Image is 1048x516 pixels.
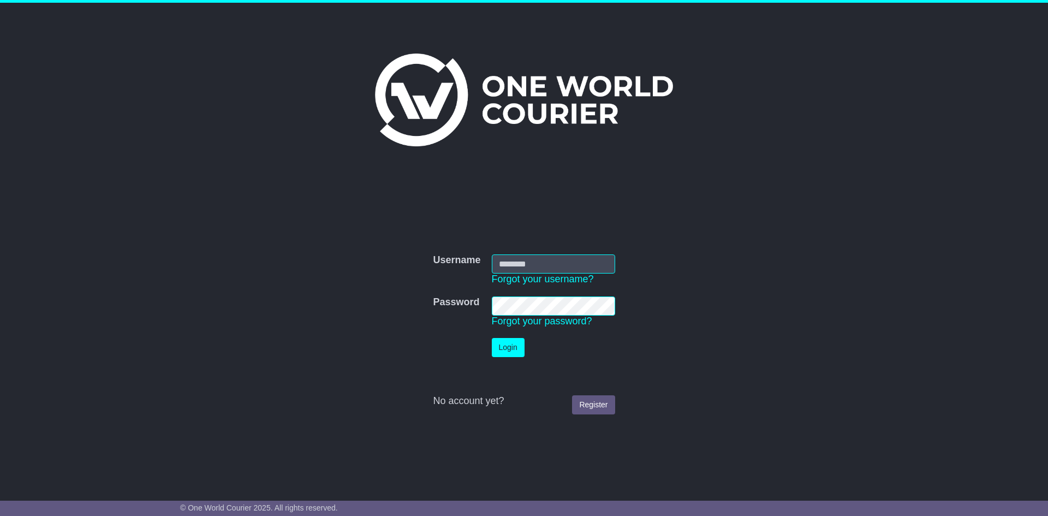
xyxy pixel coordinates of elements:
div: No account yet? [433,395,615,407]
a: Register [572,395,615,414]
button: Login [492,338,525,357]
a: Forgot your password? [492,316,592,327]
img: One World [375,54,673,146]
label: Password [433,296,479,309]
a: Forgot your username? [492,274,594,284]
span: © One World Courier 2025. All rights reserved. [180,503,338,512]
label: Username [433,254,480,266]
